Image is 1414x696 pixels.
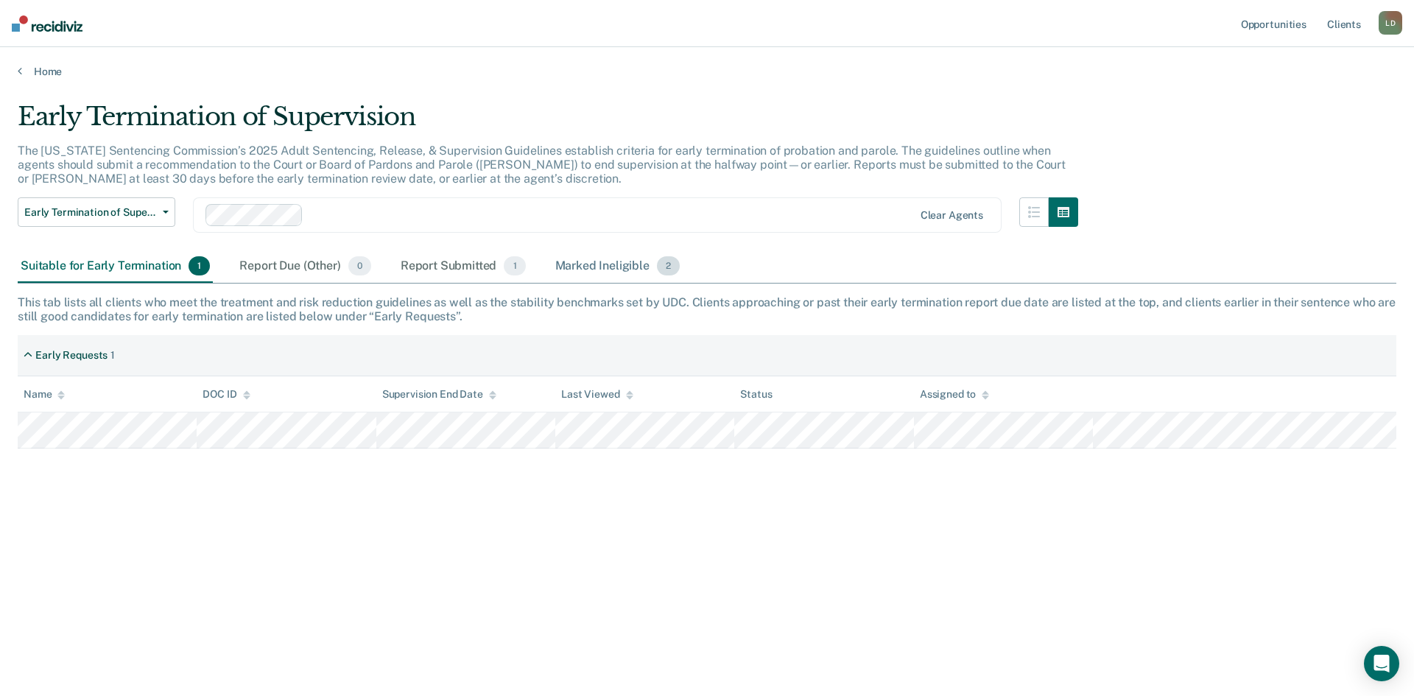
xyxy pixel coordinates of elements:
div: Early Requests [35,349,108,362]
div: Name [24,388,65,401]
div: 1 [110,349,115,362]
div: Report Submitted1 [398,250,529,283]
a: Home [18,65,1396,78]
div: Clear agents [921,209,983,222]
div: Supervision End Date [382,388,496,401]
div: Assigned to [920,388,989,401]
span: 2 [657,256,680,275]
div: Open Intercom Messenger [1364,646,1399,681]
div: Report Due (Other)0 [236,250,373,283]
span: 0 [348,256,371,275]
button: Early Termination of Supervision [18,197,175,227]
img: Recidiviz [12,15,82,32]
div: This tab lists all clients who meet the treatment and risk reduction guidelines as well as the st... [18,295,1396,323]
div: DOC ID [203,388,250,401]
div: Marked Ineligible2 [552,250,683,283]
div: L D [1379,11,1402,35]
span: 1 [189,256,210,275]
p: The [US_STATE] Sentencing Commission’s 2025 Adult Sentencing, Release, & Supervision Guidelines e... [18,144,1066,186]
div: Last Viewed [561,388,633,401]
button: LD [1379,11,1402,35]
div: Early Requests1 [18,343,121,368]
span: Early Termination of Supervision [24,206,157,219]
div: Early Termination of Supervision [18,102,1078,144]
div: Suitable for Early Termination1 [18,250,213,283]
span: 1 [504,256,525,275]
div: Status [740,388,772,401]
